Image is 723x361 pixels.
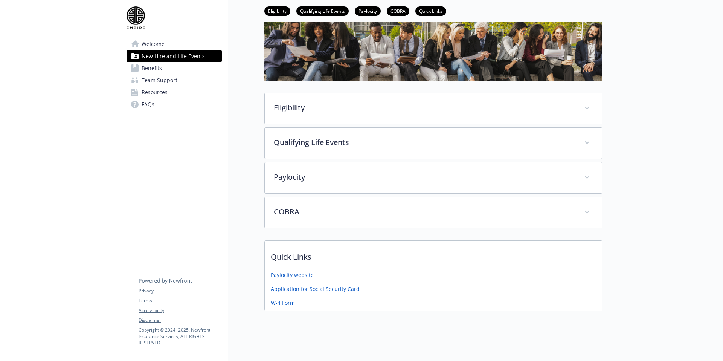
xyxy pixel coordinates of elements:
a: Team Support [127,74,222,86]
a: Eligibility [264,7,290,14]
a: W-4 Form [271,299,295,307]
a: Paylocity website [271,271,314,279]
div: COBRA [265,197,602,228]
p: Paylocity [274,171,575,183]
span: Benefits [142,62,162,74]
a: Disclaimer [139,317,221,324]
a: Benefits [127,62,222,74]
p: Eligibility [274,102,575,113]
a: Resources [127,86,222,98]
div: Qualifying Life Events [265,128,602,159]
p: COBRA [274,206,575,217]
span: Welcome [142,38,165,50]
a: Terms [139,297,221,304]
span: New Hire and Life Events [142,50,205,62]
a: Privacy [139,288,221,294]
img: new hire page banner [264,10,602,81]
a: Qualifying Life Events [296,7,349,14]
span: Team Support [142,74,177,86]
a: New Hire and Life Events [127,50,222,62]
a: Application for Social Security Card [271,285,360,293]
div: Paylocity [265,162,602,193]
span: FAQs [142,98,154,110]
a: FAQs [127,98,222,110]
p: Quick Links [265,241,602,269]
p: Qualifying Life Events [274,137,575,148]
a: Welcome [127,38,222,50]
a: Paylocity [355,7,381,14]
a: Quick Links [415,7,446,14]
p: Copyright © 2024 - 2025 , Newfront Insurance Services, ALL RIGHTS RESERVED [139,327,221,346]
a: Accessibility [139,307,221,314]
a: COBRA [387,7,409,14]
div: Eligibility [265,93,602,124]
span: Resources [142,86,168,98]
